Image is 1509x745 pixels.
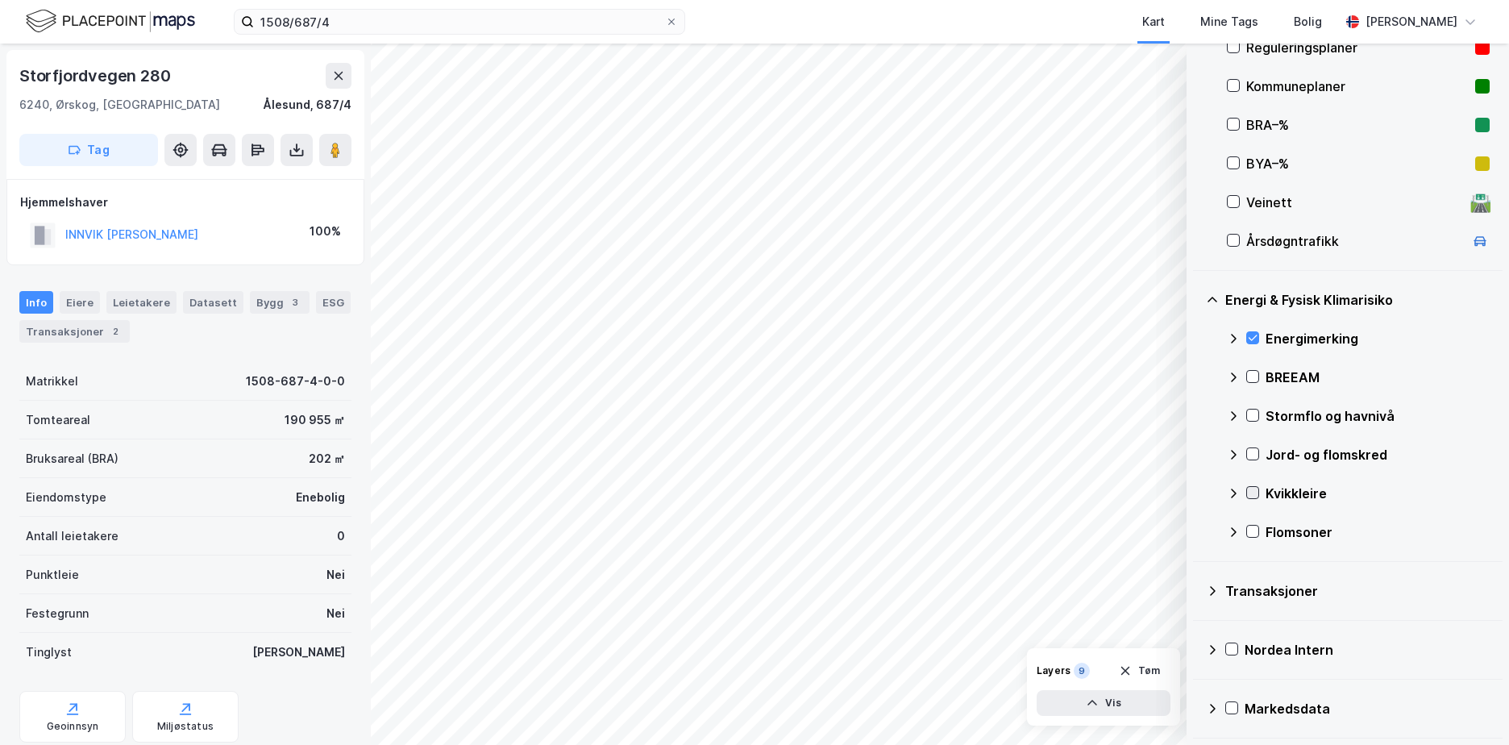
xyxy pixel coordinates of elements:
[287,294,303,310] div: 3
[1225,290,1490,310] div: Energi & Fysisk Klimarisiko
[1245,699,1490,718] div: Markedsdata
[1245,640,1490,660] div: Nordea Intern
[26,449,118,468] div: Bruksareal (BRA)
[1266,406,1490,426] div: Stormflo og havnivå
[26,526,118,546] div: Antall leietakere
[1246,115,1469,135] div: BRA–%
[1266,368,1490,387] div: BREEAM
[19,291,53,314] div: Info
[1266,522,1490,542] div: Flomsoner
[106,291,177,314] div: Leietakere
[107,323,123,339] div: 2
[1037,690,1170,716] button: Vis
[1246,77,1469,96] div: Kommuneplaner
[20,193,351,212] div: Hjemmelshaver
[26,488,106,507] div: Eiendomstype
[26,410,90,430] div: Tomteareal
[1266,329,1490,348] div: Energimerking
[254,10,665,34] input: Søk på adresse, matrikkel, gårdeiere, leietakere eller personer
[1428,668,1509,745] iframe: Chat Widget
[1108,658,1170,684] button: Tøm
[1266,484,1490,503] div: Kvikkleire
[1366,12,1457,31] div: [PERSON_NAME]
[1200,12,1258,31] div: Mine Tags
[1074,663,1090,679] div: 9
[1246,193,1464,212] div: Veinett
[26,372,78,391] div: Matrikkel
[1266,445,1490,464] div: Jord- og flomskred
[1246,38,1469,57] div: Reguleringsplaner
[1142,12,1165,31] div: Kart
[263,95,351,114] div: Ålesund, 687/4
[183,291,243,314] div: Datasett
[47,720,99,733] div: Geoinnsyn
[337,526,345,546] div: 0
[26,643,72,662] div: Tinglyst
[326,604,345,623] div: Nei
[26,565,79,585] div: Punktleie
[316,291,351,314] div: ESG
[246,372,345,391] div: 1508-687-4-0-0
[285,410,345,430] div: 190 955 ㎡
[326,565,345,585] div: Nei
[250,291,310,314] div: Bygg
[60,291,100,314] div: Eiere
[252,643,345,662] div: [PERSON_NAME]
[296,488,345,507] div: Enebolig
[26,604,89,623] div: Festegrunn
[157,720,214,733] div: Miljøstatus
[1294,12,1322,31] div: Bolig
[1246,231,1464,251] div: Årsdøgntrafikk
[310,222,341,241] div: 100%
[26,7,195,35] img: logo.f888ab2527a4732fd821a326f86c7f29.svg
[1037,664,1070,677] div: Layers
[1246,154,1469,173] div: BYA–%
[309,449,345,468] div: 202 ㎡
[1225,581,1490,601] div: Transaksjoner
[19,63,173,89] div: Storfjordvegen 280
[19,134,158,166] button: Tag
[19,320,130,343] div: Transaksjoner
[1470,192,1491,213] div: 🛣️
[19,95,220,114] div: 6240, Ørskog, [GEOGRAPHIC_DATA]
